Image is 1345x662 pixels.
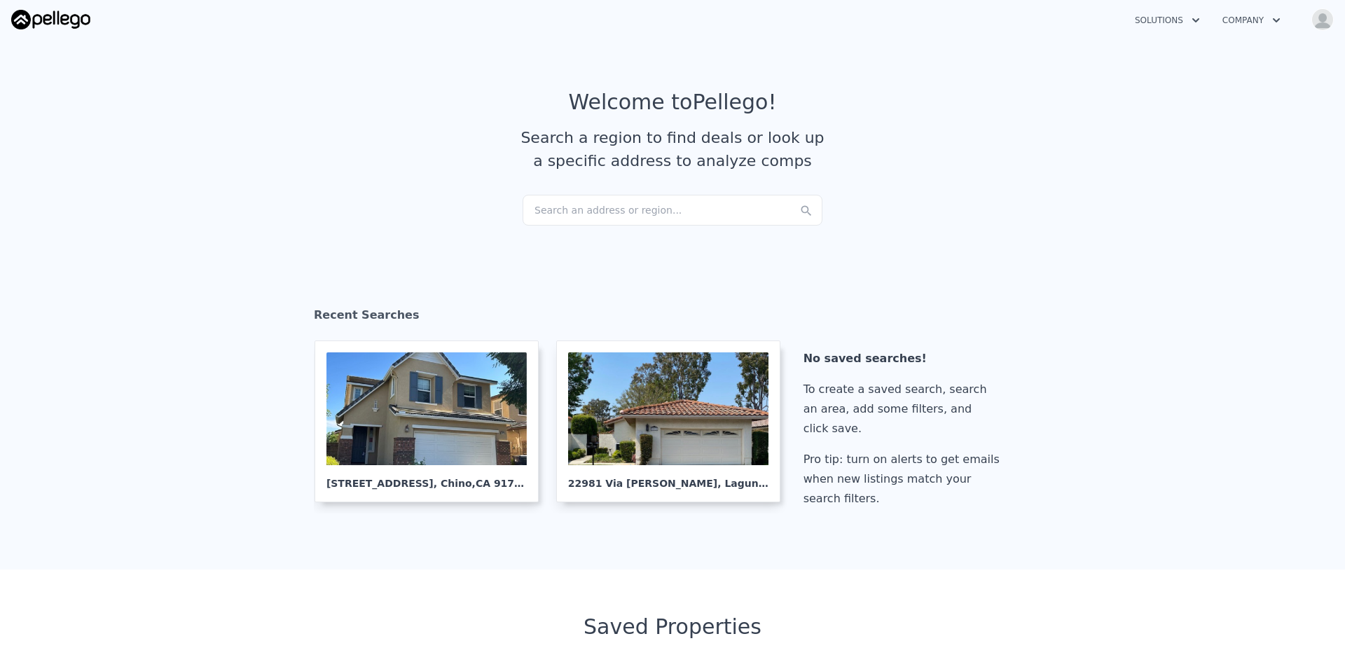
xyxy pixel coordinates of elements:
div: Pro tip: turn on alerts to get emails when new listings match your search filters. [803,450,1005,509]
div: [STREET_ADDRESS] , Chino [326,465,527,490]
a: [STREET_ADDRESS], Chino,CA 91710 [315,340,550,502]
span: , CA 91710 [472,478,528,489]
div: Recent Searches [314,296,1031,340]
button: Solutions [1124,8,1211,33]
div: No saved searches! [803,349,1005,368]
img: avatar [1311,8,1334,31]
button: Company [1211,8,1292,33]
div: 22981 Via [PERSON_NAME] , Laguna Niguel [568,465,768,490]
a: 22981 Via [PERSON_NAME], Laguna Niguel [556,340,792,502]
div: To create a saved search, search an area, add some filters, and click save. [803,380,1005,439]
div: Saved Properties [314,614,1031,640]
div: Welcome to Pellego ! [569,90,777,115]
div: Search a region to find deals or look up a specific address to analyze comps [516,126,829,172]
img: Pellego [11,10,90,29]
div: Search an address or region... [523,195,822,226]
